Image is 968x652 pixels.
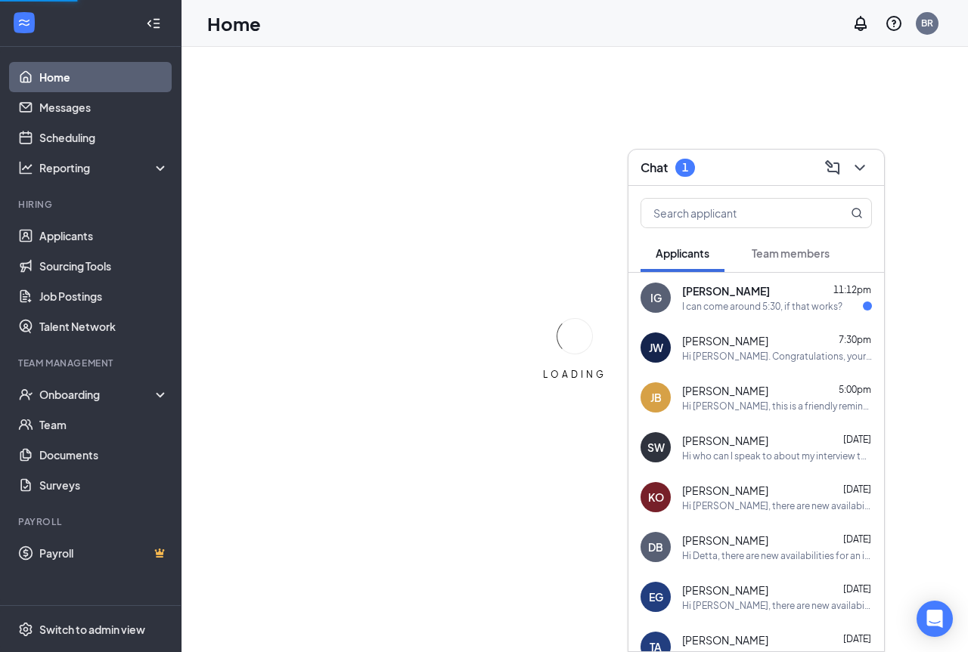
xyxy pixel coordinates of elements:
div: IG [650,290,662,305]
div: Hi [PERSON_NAME]. Congratulations, your onsite interview with [PERSON_NAME] for Team member at [S... [682,350,872,363]
span: [PERSON_NAME] [682,582,768,598]
span: [PERSON_NAME] [682,283,770,298]
div: Hi Detta, there are new availabilities for an interview. This is a reminder to schedule your inte... [682,549,872,562]
span: [DATE] [843,633,871,644]
a: Talent Network [39,311,169,341]
div: Hi [PERSON_NAME], there are new availabilities for an interview. This is a reminder to schedule y... [682,499,872,512]
div: Hiring [18,198,166,211]
a: Team [39,409,169,440]
span: [DATE] [843,434,871,445]
svg: Collapse [146,16,161,31]
span: [PERSON_NAME] [682,533,768,548]
button: ChevronDown [848,156,872,180]
h3: Chat [641,159,668,176]
svg: Analysis [18,160,33,175]
div: Open Intercom Messenger [917,601,953,637]
div: JB [650,390,662,405]
div: Team Management [18,357,166,369]
div: EG [649,589,663,604]
div: JW [649,340,663,355]
div: SW [647,440,665,455]
svg: ComposeMessage [824,159,842,177]
span: 11:12pm [833,284,871,295]
span: [PERSON_NAME] [682,383,768,398]
span: [PERSON_NAME] [682,333,768,348]
input: Search applicant [641,199,821,227]
a: PayrollCrown [39,538,169,568]
span: [PERSON_NAME] [682,632,768,647]
h1: Home [207,11,261,36]
a: Scheduling [39,122,169,153]
svg: UserCheck [18,387,33,402]
div: I can come around 5:30, if that works? [682,300,842,313]
span: 5:00pm [839,384,871,395]
div: Switch to admin view [39,622,145,637]
a: Applicants [39,221,169,251]
a: Documents [39,440,169,470]
a: Sourcing Tools [39,251,169,281]
span: [DATE] [843,533,871,545]
a: Surveys [39,470,169,500]
div: Payroll [18,515,166,528]
a: Home [39,62,169,92]
div: Reporting [39,160,169,175]
svg: MagnifyingGlass [851,207,863,219]
div: LOADING [537,368,613,381]
span: Team members [752,246,830,260]
span: 7:30pm [839,334,871,345]
span: [PERSON_NAME] [682,433,768,448]
span: Applicants [656,246,709,260]
div: KO [648,490,664,505]
svg: Settings [18,622,33,637]
span: [DATE] [843,484,871,495]
a: Messages [39,92,169,122]
svg: Notifications [852,14,870,32]
button: ComposeMessage [821,156,845,180]
div: Hi who can I speak to about my interview to see if I got the job [682,450,872,462]
a: Job Postings [39,281,169,311]
svg: WorkstreamLogo [17,15,32,30]
span: [PERSON_NAME] [682,483,768,498]
div: BR [921,17,933,29]
div: Onboarding [39,387,156,402]
div: Hi [PERSON_NAME], there are new availabilities for an interview. This is a reminder to schedule y... [682,599,872,612]
svg: ChevronDown [851,159,869,177]
span: [DATE] [843,583,871,595]
div: Hi [PERSON_NAME], this is a friendly reminder. Your interview with [PERSON_NAME] for Team member ... [682,400,872,413]
svg: QuestionInfo [885,14,903,32]
div: 1 [682,161,688,174]
div: DB [648,539,663,555]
